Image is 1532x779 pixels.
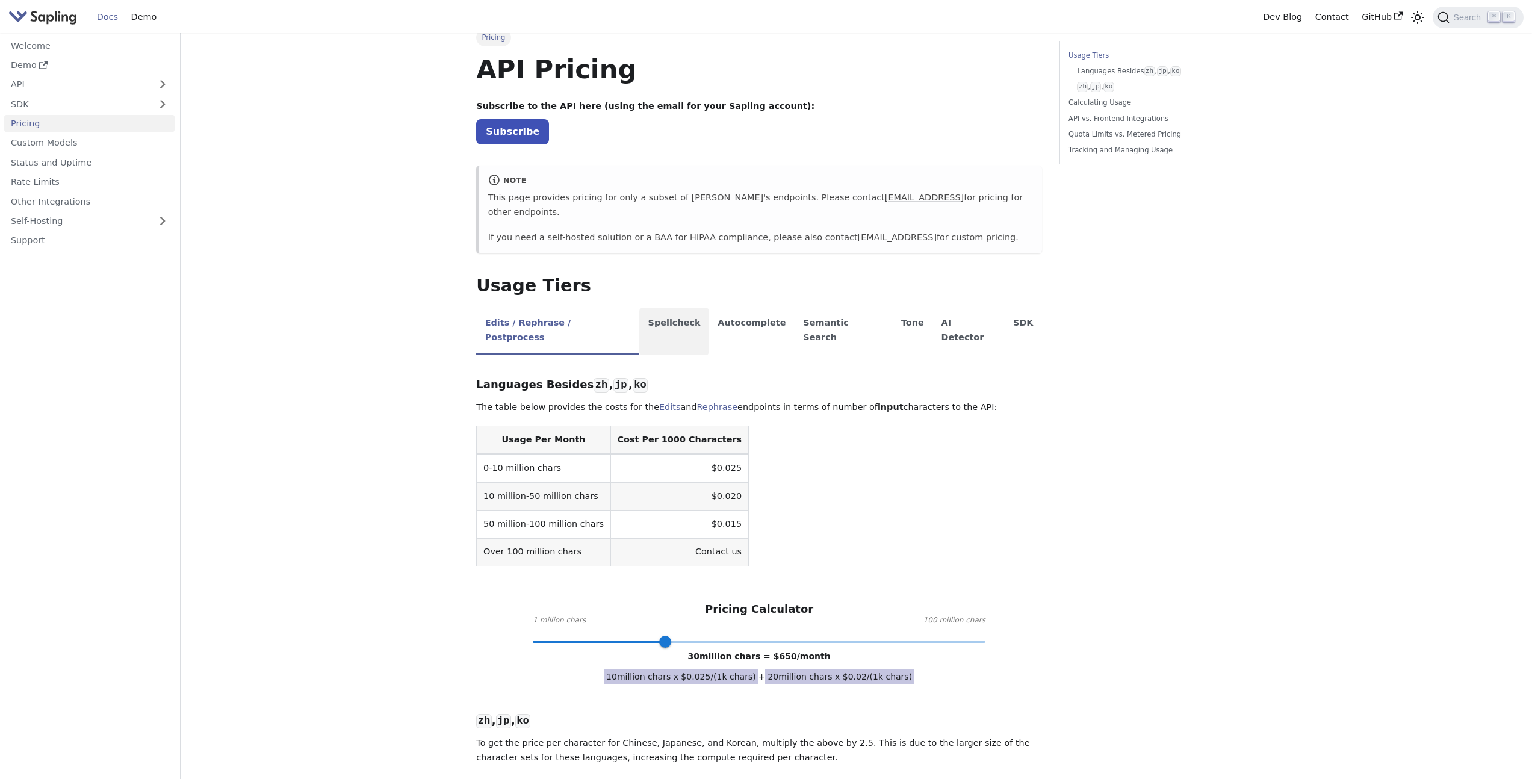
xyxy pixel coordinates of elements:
p: The table below provides the costs for the and endpoints in terms of number of characters to the ... [476,400,1042,415]
a: zh,jp,ko [1077,81,1227,93]
li: Semantic Search [795,308,893,355]
button: Search (Command+K) [1433,7,1523,28]
p: To get the price per character for Chinese, Japanese, and Korean, multiply the above by 2.5. This... [476,736,1042,765]
th: Cost Per 1000 Characters [610,426,748,455]
code: jp [613,378,628,393]
td: $0.025 [610,454,748,482]
strong: input [878,402,904,412]
li: Edits / Rephrase / Postprocess [476,308,639,355]
a: Edits [659,402,680,412]
kbd: ⌘ [1488,11,1500,22]
div: note [488,174,1034,188]
a: Self-Hosting [4,213,175,230]
td: $0.020 [610,482,748,510]
a: [EMAIL_ADDRESS] [885,193,964,202]
code: zh [1144,66,1155,76]
img: Sapling.ai [8,8,77,26]
p: If you need a self-hosted solution or a BAA for HIPAA compliance, please also contact for custom ... [488,231,1034,245]
h1: API Pricing [476,53,1042,85]
a: Tracking and Managing Usage [1068,144,1232,156]
code: ko [1103,82,1114,92]
span: Search [1450,13,1488,22]
li: Tone [893,308,933,355]
li: Autocomplete [709,308,795,355]
li: Spellcheck [639,308,709,355]
h3: , , [476,714,1042,728]
a: Rephrase [696,402,737,412]
a: [EMAIL_ADDRESS] [858,232,937,242]
span: + [758,672,766,681]
span: 10 million chars x $ 0.025 /(1k chars) [604,669,758,684]
a: Support [4,232,175,249]
a: Subscribe [476,119,549,144]
code: ko [633,378,648,393]
code: zh [594,378,609,393]
a: GitHub [1355,8,1409,26]
td: Over 100 million chars [477,538,610,566]
code: zh [1077,82,1088,92]
code: ko [1170,66,1181,76]
th: Usage Per Month [477,426,610,455]
td: $0.015 [610,511,748,538]
span: Pricing [476,29,510,46]
strong: Subscribe to the API here (using the email for your Sapling account): [476,101,814,111]
button: Switch between dark and light mode (currently light mode) [1409,8,1427,26]
span: 20 million chars x $ 0.02 /(1k chars) [765,669,914,684]
code: jp [1157,66,1168,76]
a: Pricing [4,115,175,132]
td: 10 million-50 million chars [477,482,610,510]
td: 0-10 million chars [477,454,610,482]
a: Docs [90,8,125,26]
kbd: K [1503,11,1515,22]
button: Expand sidebar category 'SDK' [150,95,175,113]
code: ko [515,714,530,728]
a: Contact [1309,8,1356,26]
nav: Breadcrumbs [476,29,1042,46]
a: Quota Limits vs. Metered Pricing [1068,129,1232,140]
code: jp [1090,82,1101,92]
a: Calculating Usage [1068,97,1232,108]
h3: Pricing Calculator [705,603,813,616]
a: Dev Blog [1256,8,1308,26]
a: API vs. Frontend Integrations [1068,113,1232,125]
span: 100 million chars [923,615,985,627]
a: Custom Models [4,134,175,152]
li: SDK [1005,308,1042,355]
a: SDK [4,95,150,113]
h2: Usage Tiers [476,275,1042,297]
a: Usage Tiers [1068,50,1232,61]
a: Other Integrations [4,193,175,210]
a: Welcome [4,37,175,54]
h3: Languages Besides , , [476,378,1042,392]
p: This page provides pricing for only a subset of [PERSON_NAME]'s endpoints. Please contact for pri... [488,191,1034,220]
td: 50 million-100 million chars [477,511,610,538]
td: Contact us [610,538,748,566]
code: zh [476,714,491,728]
li: AI Detector [932,308,1005,355]
a: Demo [4,57,175,74]
a: Sapling.ai [8,8,81,26]
a: Demo [125,8,163,26]
code: jp [496,714,511,728]
a: Rate Limits [4,173,175,191]
button: Expand sidebar category 'API' [150,76,175,93]
a: Status and Uptime [4,154,175,171]
span: 30 million chars = $ 650 /month [688,651,831,661]
a: API [4,76,150,93]
a: Languages Besideszh,jp,ko [1077,66,1227,77]
span: 1 million chars [533,615,586,627]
